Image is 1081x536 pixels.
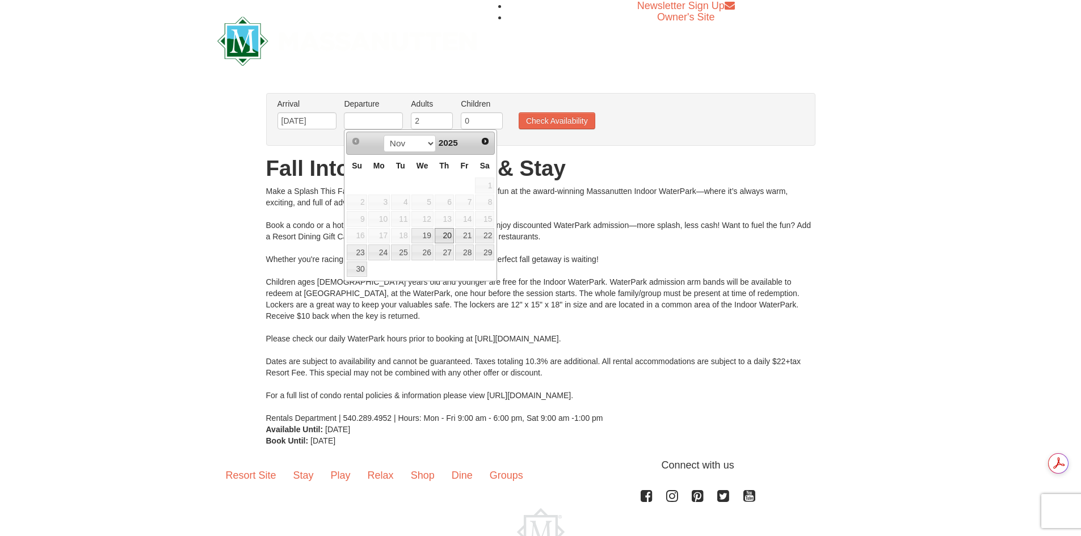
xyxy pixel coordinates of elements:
[435,228,454,244] a: 20
[455,195,474,210] span: 7
[346,261,367,278] td: available
[347,261,367,277] a: 30
[390,244,411,261] td: available
[390,210,411,227] td: available
[434,244,455,261] td: available
[475,244,494,260] a: 29
[475,178,494,193] span: 1
[347,195,367,210] span: 2
[439,161,449,170] span: Thursday
[346,194,367,211] td: available
[373,161,385,170] span: Monday
[391,211,410,227] span: 11
[346,227,367,244] td: available
[217,16,477,66] img: Massanutten Resort Logo
[310,436,335,445] span: [DATE]
[443,458,481,493] a: Dine
[460,161,468,170] span: Friday
[434,210,455,227] td: available
[348,133,364,149] a: Prev
[390,227,411,244] td: available
[217,26,477,53] a: Massanutten Resort
[368,194,390,211] td: available
[519,112,595,129] button: Check Availability
[474,177,495,194] td: available
[474,194,495,211] td: available
[435,244,454,260] a: 27
[657,11,714,23] a: Owner's Site
[455,244,475,261] td: available
[461,98,503,109] label: Children
[478,133,494,149] a: Next
[455,227,475,244] td: available
[390,194,411,211] td: available
[396,161,405,170] span: Tuesday
[368,228,390,244] span: 17
[391,244,410,260] a: 25
[359,458,402,493] a: Relax
[474,210,495,227] td: available
[411,228,434,244] a: 19
[475,211,494,227] span: 15
[411,195,434,210] span: 5
[368,227,390,244] td: available
[391,228,410,244] span: 18
[455,194,475,211] td: available
[402,458,443,493] a: Shop
[411,194,434,211] td: available
[351,137,360,146] span: Prev
[266,436,309,445] strong: Book Until:
[368,211,390,227] span: 10
[474,244,495,261] td: available
[481,458,532,493] a: Groups
[217,458,864,473] p: Connect with us
[322,458,359,493] a: Play
[285,458,322,493] a: Stay
[455,210,475,227] td: available
[417,161,428,170] span: Wednesday
[411,227,434,244] td: available
[411,210,434,227] td: available
[347,228,367,244] span: 16
[391,195,410,210] span: 4
[434,227,455,244] td: available
[347,211,367,227] span: 9
[411,211,434,227] span: 12
[435,195,454,210] span: 6
[344,98,403,109] label: Departure
[266,425,323,434] strong: Available Until:
[455,211,474,227] span: 14
[411,244,434,261] td: available
[346,244,367,261] td: available
[368,210,390,227] td: available
[411,244,434,260] a: 26
[455,228,474,244] a: 21
[368,244,390,260] a: 24
[481,137,490,146] span: Next
[434,194,455,211] td: available
[475,228,494,244] a: 22
[266,185,815,424] div: Make a Splash This Fall at [GEOGRAPHIC_DATA]! Jump into fall fun at the award-winning Massanutten...
[266,157,815,180] h1: Fall Into Fun – Splash & Stay
[368,195,390,210] span: 3
[474,227,495,244] td: available
[455,244,474,260] a: 28
[411,98,453,109] label: Adults
[475,195,494,210] span: 8
[347,244,367,260] a: 23
[439,138,458,147] span: 2025
[277,98,337,109] label: Arrival
[346,210,367,227] td: available
[480,161,490,170] span: Saturday
[325,425,350,434] span: [DATE]
[368,244,390,261] td: available
[435,211,454,227] span: 13
[217,458,285,493] a: Resort Site
[352,161,362,170] span: Sunday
